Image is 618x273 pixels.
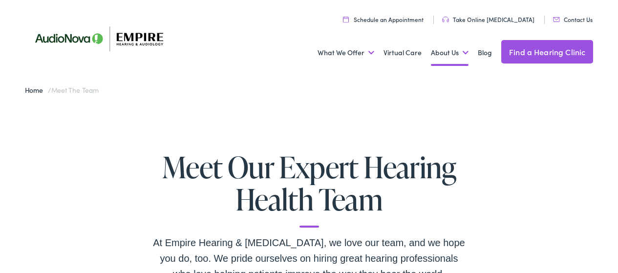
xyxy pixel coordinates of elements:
[343,16,349,22] img: utility icon
[478,35,492,71] a: Blog
[25,85,99,95] span: /
[442,15,534,23] a: Take Online [MEDICAL_DATA]
[384,35,422,71] a: Virtual Care
[442,17,449,22] img: utility icon
[25,85,48,95] a: Home
[501,40,593,63] a: Find a Hearing Clinic
[553,15,593,23] a: Contact Us
[318,35,374,71] a: What We Offer
[343,15,424,23] a: Schedule an Appointment
[51,85,99,95] span: Meet the Team
[553,17,560,22] img: utility icon
[153,151,466,228] h1: Meet Our Expert Hearing Health Team
[431,35,469,71] a: About Us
